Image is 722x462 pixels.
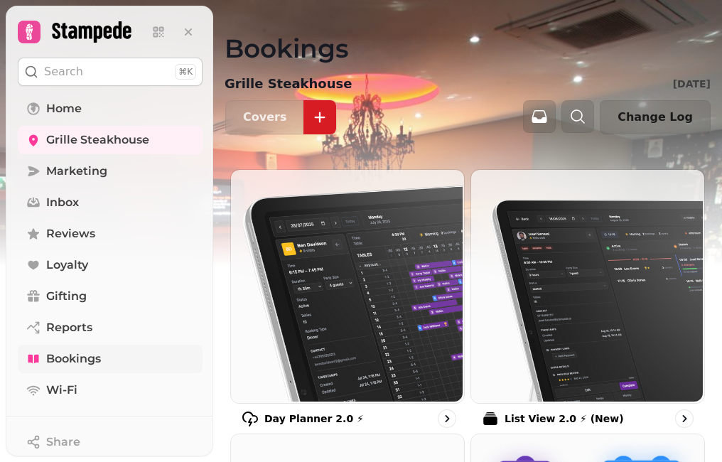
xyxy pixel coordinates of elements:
button: Search⌘K [18,58,203,86]
a: Day Planner 2.0 ⚡Day Planner 2.0 ⚡ [230,169,465,428]
button: Change Log [600,100,711,134]
svg: go to [677,412,691,426]
a: Reports [18,313,203,342]
p: Covers [243,112,286,123]
span: Marketing [46,163,107,180]
a: Reviews [18,220,203,248]
img: List View 2.0 ⚡ (New) [470,168,703,402]
a: Bookings [18,345,203,373]
a: Gifting [18,282,203,311]
span: Wi-Fi [46,382,77,399]
span: Inbox [46,194,79,211]
span: Reports [46,319,92,336]
p: Day Planner 2.0 ⚡ [264,412,364,426]
span: Gifting [46,288,87,305]
button: Covers [225,100,303,134]
a: Home [18,95,203,123]
span: Reviews [46,225,95,242]
p: Search [44,63,83,80]
a: Wi-Fi [18,376,203,404]
span: Share [46,434,80,451]
a: Loyalty [18,251,203,279]
span: Bookings [46,350,101,367]
span: Loyalty [46,257,88,274]
svg: go to [440,412,454,426]
span: Change Log [618,112,693,123]
a: List View 2.0 ⚡ (New)List View 2.0 ⚡ (New) [470,169,705,428]
p: Grille Steakhouse [225,74,352,94]
div: ⌘K [175,64,196,80]
p: [DATE] [673,77,711,91]
button: Share [18,428,203,456]
a: Marketing [18,157,203,186]
img: Day Planner 2.0 ⚡ [230,168,463,402]
span: Home [46,100,82,117]
span: Grille Steakhouse [46,131,149,149]
a: Inbox [18,188,203,217]
p: List View 2.0 ⚡ (New) [505,412,624,426]
a: Grille Steakhouse [18,126,203,154]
